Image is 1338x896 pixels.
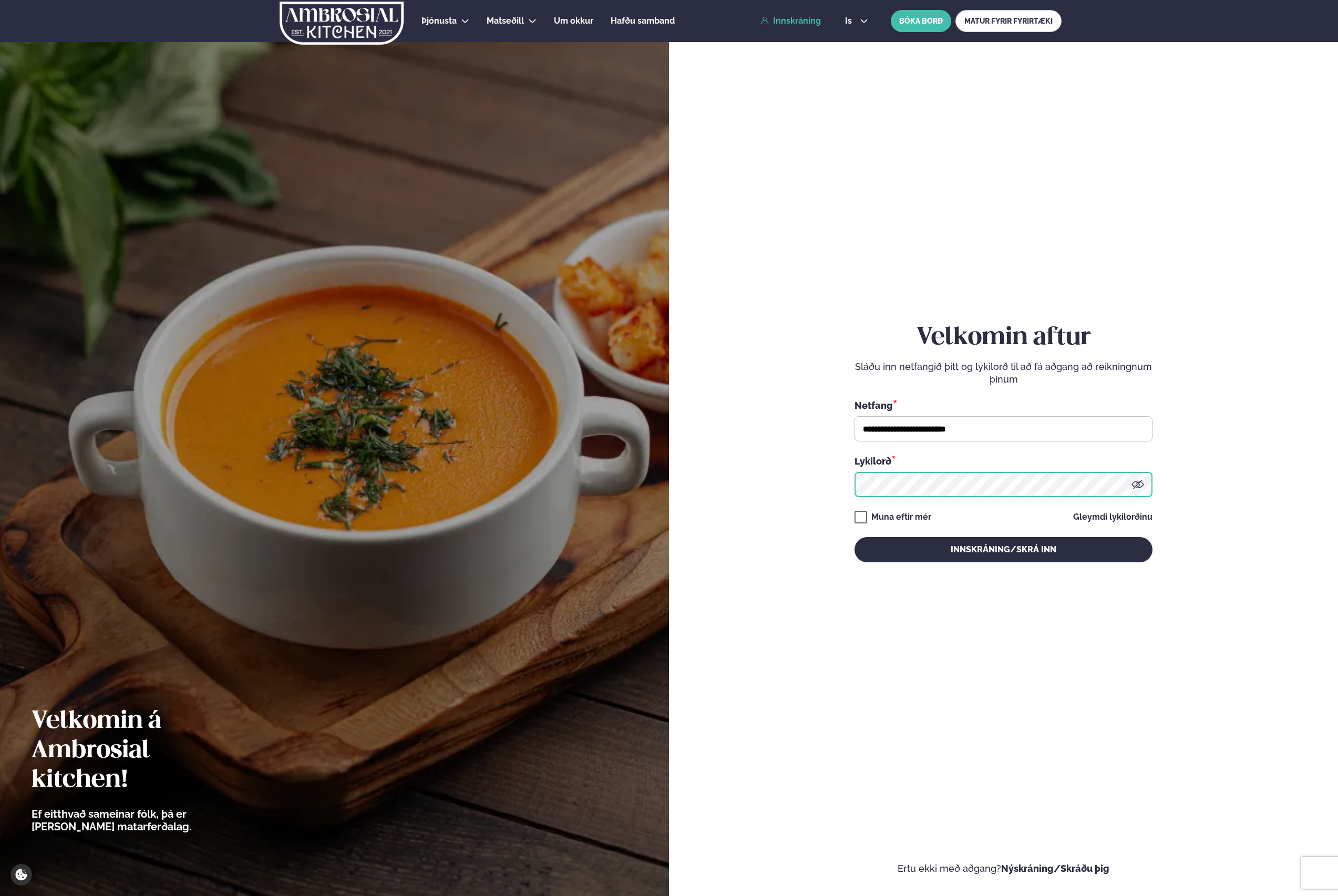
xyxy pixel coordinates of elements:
[855,361,1152,386] p: Sláðu inn netfangið þitt og lykilorð til að fá aðgang að reikningnum þínum
[611,15,675,27] a: Hafðu samband
[837,17,876,25] button: is
[891,10,951,32] button: BÓKA BORÐ
[611,16,675,26] span: Hafðu samband
[421,16,457,26] span: Þjónusta
[554,15,593,27] a: Um okkur
[421,15,457,27] a: Þjónusta
[32,707,250,795] h2: Velkomin á Ambrosial kitchen!
[955,10,1062,32] a: MATUR FYRIR FYRIRTÆKI
[701,862,1306,875] p: Ertu ekki með aðgang?
[855,323,1152,353] h2: Velkomin aftur
[760,16,821,26] a: Innskráning
[845,17,855,25] span: is
[11,864,32,885] a: Cookie settings
[279,2,405,45] img: logo
[855,398,1152,412] div: Netfang
[1001,863,1109,874] a: Nýskráning/Skráðu þig
[32,808,250,833] p: Ef eitthvað sameinar fólk, þá er [PERSON_NAME] matarferðalag.
[487,16,524,26] span: Matseðill
[487,15,524,27] a: Matseðill
[1073,513,1152,521] a: Gleymdi lykilorðinu
[855,454,1152,468] div: Lykilorð
[855,537,1152,562] button: Innskráning/Skrá inn
[554,16,593,26] span: Um okkur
